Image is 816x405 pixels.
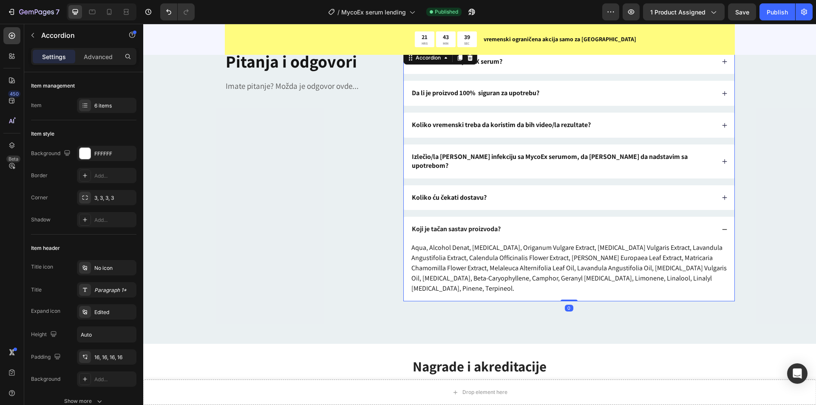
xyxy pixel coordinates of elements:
[31,172,48,179] div: Border
[31,82,75,90] div: Item management
[340,11,591,20] p: vremenski ograničena akcija samo za [GEOGRAPHIC_DATA]
[31,307,60,315] div: Expand icon
[84,52,113,61] p: Advanced
[271,30,299,38] div: Accordion
[337,8,340,17] span: /
[269,170,343,178] p: Koliko ću čekati dostavu?
[341,8,406,17] span: MycoEx serum lending
[31,194,48,201] div: Corner
[269,97,448,106] p: Koliko vremenski treba da koristim da bih video/la rezultate?
[300,17,306,21] p: MIN
[167,333,507,353] h2: Nagrade i akreditacije
[42,52,66,61] p: Settings
[300,9,306,17] div: 43
[94,172,134,180] div: Add...
[728,3,756,20] button: Save
[268,219,584,269] span: Aqua, Alcohol Denat, [MEDICAL_DATA], Origanum Vulgare Extract, [MEDICAL_DATA] Vulgaris Extract, L...
[31,216,51,224] div: Shadow
[41,30,113,40] p: Accordion
[94,286,134,294] div: Paragraph 1*
[94,354,134,361] div: 16, 16, 16, 16
[643,3,725,20] button: 1 product assigned
[650,8,705,17] span: 1 product assigned
[56,7,59,17] p: 7
[94,376,134,383] div: Add...
[321,9,327,17] div: 39
[767,8,788,17] div: Publish
[269,201,357,210] p: Koji je tačan sastav proizvoda?
[269,65,396,74] p: Da li je proizvod 100% siguran za upotrebu?
[31,102,42,109] div: Item
[82,57,246,68] p: Imate pitanje? Možda je odgovor ovde...
[278,9,284,17] div: 21
[735,8,749,16] span: Save
[3,3,63,20] button: 7
[77,327,136,342] input: Auto
[31,263,53,271] div: Title icon
[31,329,59,340] div: Height
[31,286,42,294] div: Title
[278,17,284,21] p: HRS
[94,216,134,224] div: Add...
[787,363,807,384] div: Open Intercom Messenger
[94,150,134,158] div: FFFFFF
[269,129,570,147] p: Izlečio/la [PERSON_NAME] infekciju sa MycoEx serumom, da [PERSON_NAME] da nadstavim sa upotrebom?
[94,194,134,202] div: 3, 3, 3, 3
[435,8,458,16] span: Published
[31,244,60,252] div: Item header
[82,25,247,49] h2: Pitanja i odgovori
[94,309,134,316] div: Edited
[160,3,195,20] div: Undo/Redo
[94,264,134,272] div: No icon
[319,365,364,372] div: Drop element here
[143,24,816,405] iframe: Design area
[8,91,20,97] div: 450
[759,3,795,20] button: Publish
[94,102,134,110] div: 6 items
[6,156,20,162] div: Beta
[31,375,60,383] div: Background
[31,148,72,159] div: Background
[422,281,430,288] div: 0
[321,17,327,21] p: SEC
[31,130,54,138] div: Item style
[31,351,62,363] div: Padding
